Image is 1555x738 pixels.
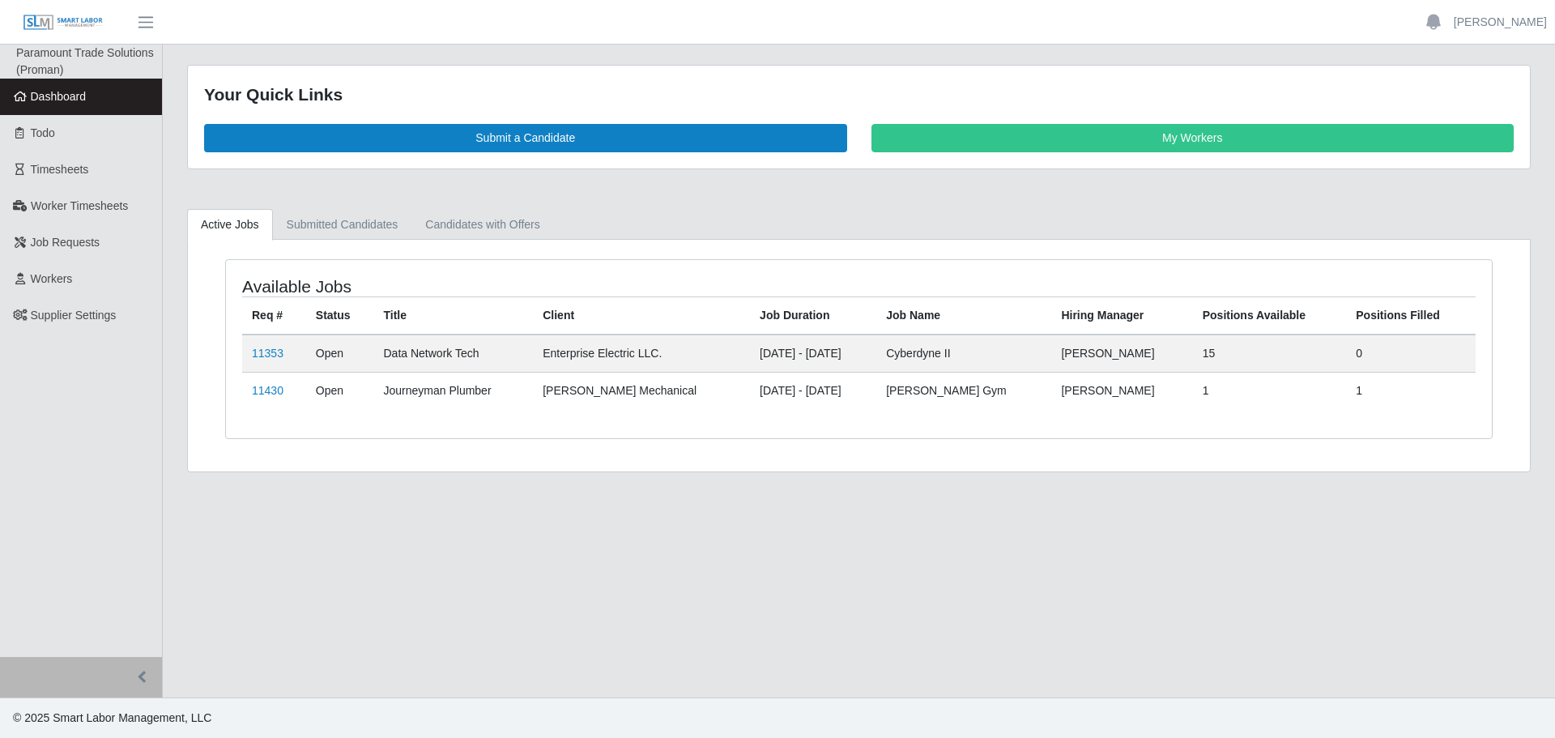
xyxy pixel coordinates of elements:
td: Data Network Tech [374,335,534,373]
a: Submit a Candidate [204,124,847,152]
span: Worker Timesheets [31,199,128,212]
span: Timesheets [31,163,89,176]
td: [PERSON_NAME] [1051,372,1192,409]
td: Journeyman Plumber [374,372,534,409]
a: Active Jobs [187,209,273,241]
th: Positions Available [1193,296,1347,335]
span: Todo [31,126,55,139]
span: © 2025 Smart Labor Management, LLC [13,711,211,724]
td: 1 [1346,372,1476,409]
th: Status [306,296,374,335]
a: Candidates with Offers [411,209,553,241]
td: Cyberdyne II [876,335,1051,373]
td: [PERSON_NAME] Mechanical [533,372,750,409]
span: Supplier Settings [31,309,117,322]
td: Open [306,335,374,373]
h4: Available Jobs [242,276,742,296]
a: 11430 [252,384,283,397]
td: 1 [1193,372,1347,409]
td: [DATE] - [DATE] [750,335,876,373]
td: 15 [1193,335,1347,373]
a: My Workers [871,124,1515,152]
span: Workers [31,272,73,285]
div: Your Quick Links [204,82,1514,108]
th: Title [374,296,534,335]
td: Enterprise Electric LLC. [533,335,750,373]
th: Job Duration [750,296,876,335]
img: SLM Logo [23,14,104,32]
a: 11353 [252,347,283,360]
th: Client [533,296,750,335]
th: Positions Filled [1346,296,1476,335]
td: [PERSON_NAME] [1051,335,1192,373]
th: Hiring Manager [1051,296,1192,335]
a: [PERSON_NAME] [1454,14,1547,31]
td: [DATE] - [DATE] [750,372,876,409]
th: Job Name [876,296,1051,335]
span: Job Requests [31,236,100,249]
td: Open [306,372,374,409]
a: Submitted Candidates [273,209,412,241]
span: Dashboard [31,90,87,103]
td: [PERSON_NAME] Gym [876,372,1051,409]
td: 0 [1346,335,1476,373]
span: Paramount Trade Solutions (Proman) [16,46,154,76]
th: Req # [242,296,306,335]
